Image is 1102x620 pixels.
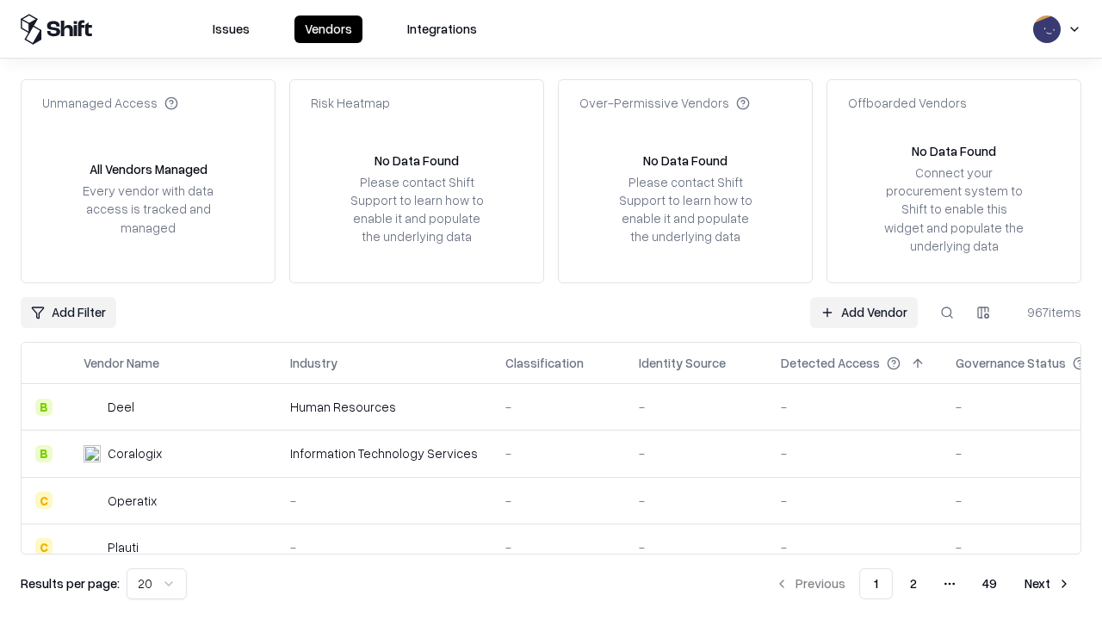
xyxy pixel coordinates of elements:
div: - [505,492,611,510]
div: Detected Access [781,354,880,372]
div: - [505,444,611,462]
div: - [290,492,478,510]
div: Over-Permissive Vendors [579,94,750,112]
div: - [781,398,928,416]
div: C [35,492,53,509]
div: - [505,538,611,556]
div: No Data Found [375,152,459,170]
button: 49 [969,568,1011,599]
a: Add Vendor [810,297,918,328]
div: - [639,444,753,462]
div: Classification [505,354,584,372]
div: - [639,398,753,416]
div: Every vendor with data access is tracked and managed [77,182,220,236]
p: Results per page: [21,574,120,592]
button: Integrations [397,15,487,43]
img: Coralogix [84,445,101,462]
div: - [781,444,928,462]
div: No Data Found [643,152,727,170]
div: Deel [108,398,134,416]
div: Identity Source [639,354,726,372]
div: Please contact Shift Support to learn how to enable it and populate the underlying data [345,173,488,246]
div: - [505,398,611,416]
div: B [35,399,53,416]
div: Risk Heatmap [311,94,390,112]
div: Unmanaged Access [42,94,178,112]
div: - [781,538,928,556]
div: - [781,492,928,510]
img: Deel [84,399,101,416]
div: Operatix [108,492,157,510]
button: 2 [896,568,931,599]
div: All Vendors Managed [90,160,207,178]
img: Plauti [84,538,101,555]
button: Vendors [294,15,362,43]
div: Industry [290,354,337,372]
div: Connect your procurement system to Shift to enable this widget and populate the underlying data [882,164,1025,255]
button: 1 [859,568,893,599]
div: Information Technology Services [290,444,478,462]
div: Please contact Shift Support to learn how to enable it and populate the underlying data [614,173,757,246]
img: Operatix [84,492,101,509]
button: Issues [202,15,260,43]
div: C [35,538,53,555]
button: Next [1014,568,1081,599]
div: Governance Status [956,354,1066,372]
div: - [290,538,478,556]
div: Human Resources [290,398,478,416]
button: Add Filter [21,297,116,328]
div: B [35,445,53,462]
div: Vendor Name [84,354,159,372]
div: Coralogix [108,444,162,462]
div: No Data Found [912,142,996,160]
nav: pagination [765,568,1081,599]
div: 967 items [1012,303,1081,321]
div: - [639,492,753,510]
div: Offboarded Vendors [848,94,967,112]
div: - [639,538,753,556]
div: Plauti [108,538,139,556]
